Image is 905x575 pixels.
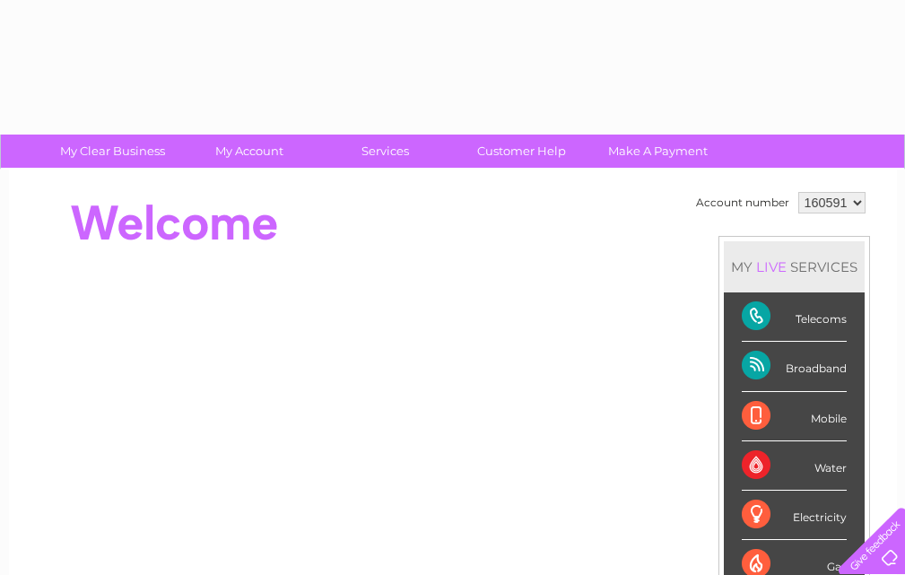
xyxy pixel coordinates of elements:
[742,491,847,540] div: Electricity
[584,135,732,168] a: Make A Payment
[742,342,847,391] div: Broadband
[724,241,865,292] div: MY SERVICES
[742,441,847,491] div: Water
[311,135,459,168] a: Services
[39,135,187,168] a: My Clear Business
[175,135,323,168] a: My Account
[753,258,790,275] div: LIVE
[742,292,847,342] div: Telecoms
[742,392,847,441] div: Mobile
[692,187,794,218] td: Account number
[448,135,596,168] a: Customer Help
